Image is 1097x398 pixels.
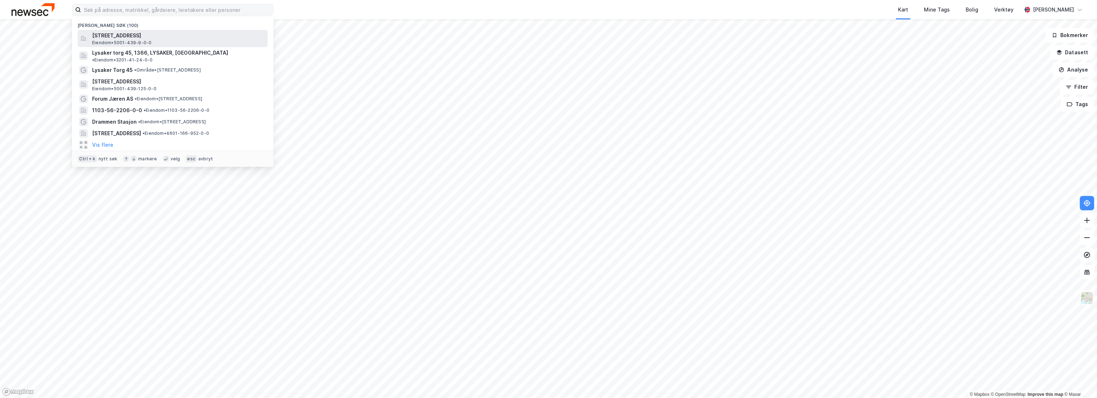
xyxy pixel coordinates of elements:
button: Filter [1060,80,1094,94]
button: Vis flere [92,141,113,149]
div: Kontrollprogram for chat [1061,363,1097,398]
div: markere [138,156,157,162]
div: esc [186,155,197,163]
button: Analyse [1052,63,1094,77]
span: • [142,131,145,136]
img: newsec-logo.f6e21ccffca1b3a03d2d.png [12,3,55,16]
span: Eiendom • 1103-56-2206-0-0 [144,107,209,113]
span: Eiendom • 5001-439-125-0-0 [92,86,157,92]
span: Lysaker Torg 45 [92,66,133,74]
div: [PERSON_NAME] søk (100) [72,17,273,30]
div: Bolig [966,5,978,14]
span: • [144,107,146,113]
span: Eiendom • [STREET_ADDRESS] [135,96,202,102]
div: [PERSON_NAME] [1033,5,1074,14]
iframe: Chat Widget [1061,363,1097,398]
span: Eiendom • 4601-166-952-0-0 [142,131,209,136]
a: Mapbox [970,392,989,397]
span: Eiendom • 3201-41-24-0-0 [92,57,153,63]
span: [STREET_ADDRESS] [92,77,265,86]
span: Område • [STREET_ADDRESS] [134,67,201,73]
span: • [138,119,140,124]
span: • [92,57,94,63]
span: 1103-56-2206-0-0 [92,106,142,115]
button: Tags [1061,97,1094,111]
div: Mine Tags [924,5,950,14]
div: Ctrl + k [78,155,97,163]
span: Drammen Stasjon [92,118,137,126]
a: Mapbox homepage [2,388,34,396]
div: avbryt [198,156,213,162]
input: Søk på adresse, matrikkel, gårdeiere, leietakere eller personer [81,4,273,15]
div: nytt søk [99,156,118,162]
button: Bokmerker [1046,28,1094,42]
span: • [134,67,136,73]
span: Eiendom • 5001-439-9-0-0 [92,40,151,46]
span: [STREET_ADDRESS] [92,129,141,138]
div: Kart [898,5,908,14]
span: Eiendom • [STREET_ADDRESS] [138,119,206,125]
span: • [135,96,137,101]
span: Lysaker torg 45, 1366, LYSAKER, [GEOGRAPHIC_DATA] [92,49,228,57]
button: Datasett [1050,45,1094,60]
a: Improve this map [1028,392,1063,397]
div: Verktøy [994,5,1014,14]
span: Forum Jæren AS [92,95,133,103]
span: [STREET_ADDRESS] [92,31,265,40]
img: Z [1080,291,1094,305]
div: velg [171,156,180,162]
a: OpenStreetMap [991,392,1026,397]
